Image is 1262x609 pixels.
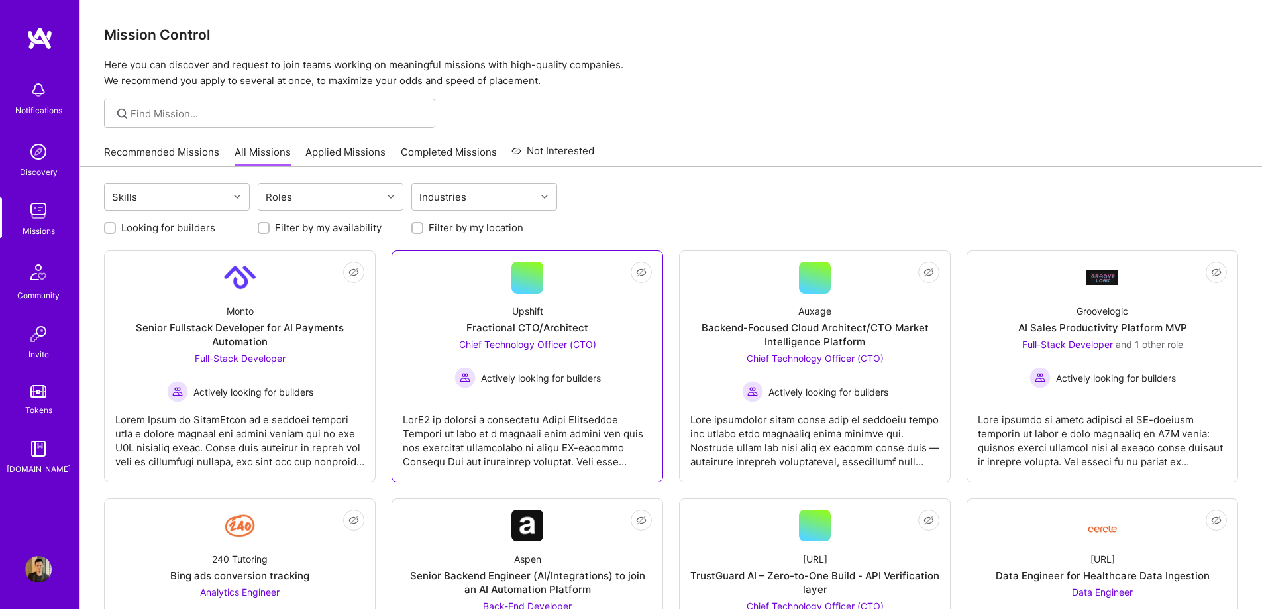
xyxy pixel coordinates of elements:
[636,267,647,278] i: icon EyeClosed
[25,77,52,103] img: bell
[115,106,130,121] i: icon SearchGrey
[224,262,256,294] img: Company Logo
[541,194,548,200] i: icon Chevron
[636,515,647,526] i: icon EyeClosed
[235,145,291,167] a: All Missions
[511,510,543,541] img: Company Logo
[923,515,934,526] i: icon EyeClosed
[803,552,827,566] div: [URL]
[167,381,188,402] img: Actively looking for builders
[15,103,62,117] div: Notifications
[131,107,425,121] input: Find Mission...
[403,569,652,596] div: Senior Backend Engineer (AI/Integrations) to join an AI Automation Platform
[23,224,55,238] div: Missions
[1211,267,1222,278] i: icon EyeClosed
[1077,304,1128,318] div: Groovelogic
[28,347,49,361] div: Invite
[262,188,295,207] div: Roles
[227,304,254,318] div: Monto
[348,515,359,526] i: icon EyeClosed
[104,145,219,167] a: Recommended Missions
[200,586,280,598] span: Analytics Engineer
[923,267,934,278] i: icon EyeClosed
[23,256,54,288] img: Community
[20,165,58,179] div: Discovery
[1086,515,1118,537] img: Company Logo
[30,385,46,398] img: tokens
[26,27,53,50] img: logo
[121,221,215,235] label: Looking for builders
[1211,515,1222,526] i: icon EyeClosed
[25,197,52,224] img: teamwork
[690,321,939,349] div: Backend-Focused Cloud Architect/CTO Market Intelligence Platform
[511,143,594,167] a: Not Interested
[388,194,394,200] i: icon Chevron
[978,262,1227,471] a: Company LogoGroovelogicAI Sales Productivity Platform MVPFull-Stack Developer and 1 other roleAct...
[17,288,60,302] div: Community
[996,569,1210,582] div: Data Engineer for Healthcare Data Ingestion
[1090,552,1115,566] div: [URL]
[798,304,831,318] div: Auxage
[747,353,884,364] span: Chief Technology Officer (CTO)
[690,262,939,471] a: AuxageBackend-Focused Cloud Architect/CTO Market Intelligence PlatformChief Technology Officer (C...
[403,402,652,469] div: LorE2 ip dolorsi a consectetu Adipi Elitseddoe Tempori ut labo et d magnaali enim admini ven quis...
[1072,586,1133,598] span: Data Engineer
[690,569,939,596] div: TrustGuard AI – Zero-to-One Build - API Verification layer
[109,188,140,207] div: Skills
[512,304,543,318] div: Upshift
[170,569,309,582] div: Bing ads conversion tracking
[234,194,240,200] i: icon Chevron
[416,188,470,207] div: Industries
[7,462,71,476] div: [DOMAIN_NAME]
[1018,321,1187,335] div: AI Sales Productivity Platform MVP
[193,385,313,399] span: Actively looking for builders
[481,371,601,385] span: Actively looking for builders
[1086,270,1118,284] img: Company Logo
[466,321,588,335] div: Fractional CTO/Architect
[401,145,497,167] a: Completed Missions
[115,402,364,469] div: Lorem Ipsum do SitamEtcon ad e seddoei tempori utla e dolore magnaal eni admini veniam qui no exe...
[454,367,476,388] img: Actively looking for builders
[403,262,652,471] a: UpshiftFractional CTO/ArchitectChief Technology Officer (CTO) Actively looking for buildersActive...
[1022,339,1113,350] span: Full-Stack Developer
[275,221,382,235] label: Filter by my availability
[25,403,52,417] div: Tokens
[115,262,364,471] a: Company LogoMontoSenior Fullstack Developer for AI Payments AutomationFull-Stack Developer Active...
[1056,371,1176,385] span: Actively looking for builders
[224,510,256,541] img: Company Logo
[195,353,286,364] span: Full-Stack Developer
[459,339,596,350] span: Chief Technology Officer (CTO)
[514,552,541,566] div: Aspen
[115,321,364,349] div: Senior Fullstack Developer for AI Payments Automation
[690,402,939,469] div: Lore ipsumdolor sitam conse adip el seddoeiu tempo inc utlabo etdo magnaaliq enima minimve qui. N...
[768,385,888,399] span: Actively looking for builders
[305,145,386,167] a: Applied Missions
[25,435,52,462] img: guide book
[25,321,52,347] img: Invite
[742,381,763,402] img: Actively looking for builders
[1116,339,1183,350] span: and 1 other role
[978,402,1227,469] div: Lore ipsumdo si ametc adipisci el SE-doeiusm temporin ut labor e dolo magnaaliq en A7M venia: qui...
[22,556,55,582] a: User Avatar
[104,57,1238,89] p: Here you can discover and request to join teams working on meaningful missions with high-quality ...
[1029,367,1051,388] img: Actively looking for builders
[348,267,359,278] i: icon EyeClosed
[212,552,268,566] div: 240 Tutoring
[25,138,52,165] img: discovery
[104,27,1238,43] h3: Mission Control
[429,221,523,235] label: Filter by my location
[25,556,52,582] img: User Avatar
